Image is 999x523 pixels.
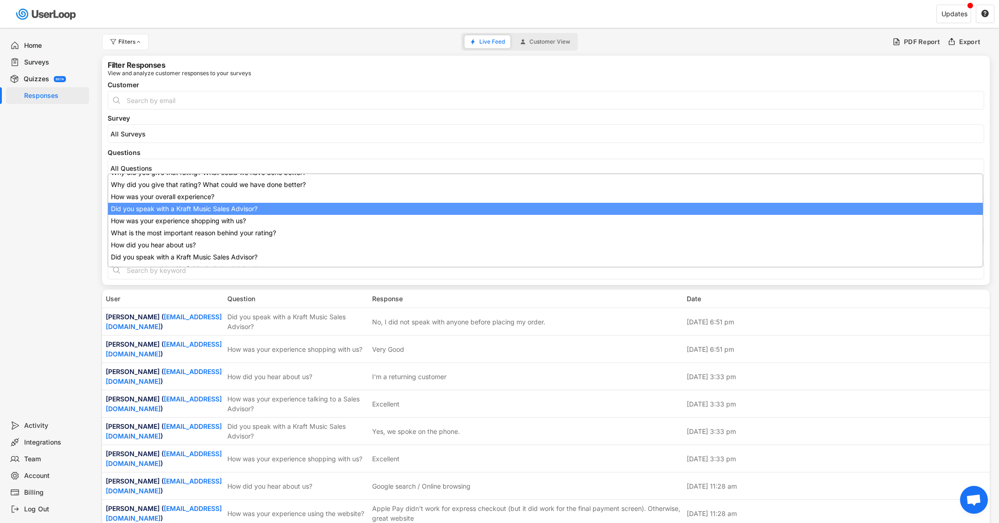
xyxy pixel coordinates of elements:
div: Very Good [372,344,404,354]
div: Customer [108,82,984,88]
span: Customer View [529,39,570,45]
div: Export [959,38,981,46]
a: [EMAIL_ADDRESS][DOMAIN_NAME] [106,450,222,467]
div: Open chat [960,486,988,514]
div: [PERSON_NAME] ( ) [106,504,222,523]
div: How was your experience using the website? [227,509,367,518]
div: Question [227,294,367,303]
div: [DATE] 3:33 pm [687,372,986,381]
button: Live Feed [464,35,510,48]
div: Excellent [372,454,400,464]
a: [EMAIL_ADDRESS][DOMAIN_NAME] [106,477,222,495]
input: All Questions [110,164,986,172]
div: Account [24,471,85,480]
div: How did you hear about us? [227,481,367,491]
div: View and analyze customer responses to your surveys [108,71,251,76]
li: Did you speak with a Kraft Music Sales Advisor? [108,203,983,215]
div: I'm a returning customer [372,372,446,381]
div: [DATE] 6:51 pm [687,317,986,327]
div: Response [372,294,681,303]
div: [PERSON_NAME] ( ) [106,367,222,386]
a: [EMAIL_ADDRESS][DOMAIN_NAME] [106,368,222,385]
a: [EMAIL_ADDRESS][DOMAIN_NAME] [106,422,222,440]
div: Did you speak with a Kraft Music Sales Advisor? [227,312,367,331]
div: Apple Pay didn't work for express checkout (but it did work for the final payment screen). Otherw... [372,504,681,523]
div: Did you speak with a Kraft Music Sales Advisor? [227,421,367,441]
div: Responses [24,91,85,100]
div: Quizzes [24,75,49,84]
text:  [981,9,989,18]
div: Google search / Online browsing [372,481,470,491]
div: Filters [118,39,142,45]
a: [EMAIL_ADDRESS][DOMAIN_NAME] [106,395,222,413]
div: [DATE] 3:33 pm [687,426,986,436]
li: How was your experience shopping with us? [108,215,983,227]
a: [EMAIL_ADDRESS][DOMAIN_NAME] [106,313,222,330]
input: Search by keyword [108,261,984,279]
div: [DATE] 3:33 pm [687,399,986,409]
div: Date [687,294,986,303]
div: Team [24,455,85,464]
span: Live Feed [479,39,505,45]
li: Did you speak with a Kraft Music Sales Advisor? [108,251,983,263]
li: Why did you give that rating? What could we have done better? [108,179,983,191]
div: No, I did not speak with anyone before placing my order. [372,317,545,327]
input: All Surveys [110,130,986,138]
div: Excellent [372,399,400,409]
div: [PERSON_NAME] ( ) [106,312,222,331]
div: [PERSON_NAME] ( ) [106,476,222,496]
div: Integrations [24,438,85,447]
div: [PERSON_NAME] ( ) [106,449,222,468]
div: How was your experience talking to a Sales Advisor? [227,394,367,413]
div: Updates [941,11,967,17]
div: BETA [56,77,64,81]
button: Customer View [515,35,576,48]
div: Filter Responses [108,61,165,69]
a: [EMAIL_ADDRESS][DOMAIN_NAME] [106,340,222,358]
div: Yes, we spoke on the phone. [372,426,460,436]
div: [DATE] 6:51 pm [687,344,986,354]
div: How was your experience shopping with us? [227,454,367,464]
img: userloop-logo-01.svg [14,5,79,24]
li: Did you speak with a Kraft Music Sales Advisor? [108,263,983,275]
li: What is the most important reason behind your rating? [108,227,983,239]
div: Survey [108,115,984,122]
div: [DATE] 11:28 am [687,481,986,491]
div: [DATE] 3:33 pm [687,454,986,464]
div: [PERSON_NAME] ( ) [106,339,222,359]
div: Surveys [24,58,85,67]
button:  [981,10,989,18]
a: [EMAIL_ADDRESS][DOMAIN_NAME] [106,504,222,522]
div: [PERSON_NAME] ( ) [106,394,222,413]
div: Questions [108,149,984,156]
div: Home [24,41,85,50]
li: How did you hear about us? [108,239,983,251]
div: [DATE] 11:28 am [687,509,986,518]
div: Log Out [24,505,85,514]
div: How was your experience shopping with us? [227,344,367,354]
div: PDF Report [904,38,941,46]
li: How was your overall experience? [108,191,983,203]
div: [PERSON_NAME] ( ) [106,421,222,441]
div: How did you hear about us? [227,372,367,381]
div: Activity [24,421,85,430]
div: Billing [24,488,85,497]
input: Search by email [108,91,984,110]
div: User [106,294,222,303]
